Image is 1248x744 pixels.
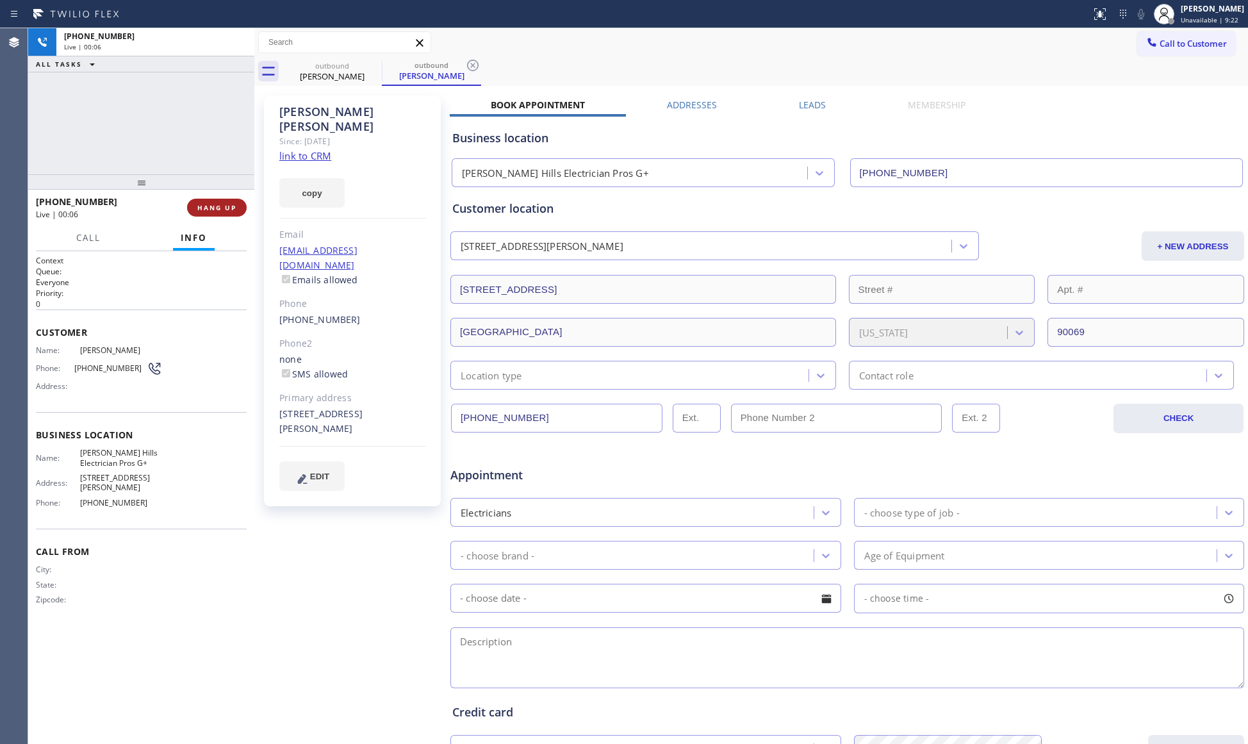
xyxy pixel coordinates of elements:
span: Call [76,232,101,244]
span: Address: [36,381,80,391]
div: - choose brand - [461,548,534,563]
span: Call to Customer [1160,38,1227,49]
span: [PHONE_NUMBER] [80,498,163,508]
button: EDIT [279,461,345,491]
div: Age of Equipment [864,548,945,563]
span: Phone: [36,498,80,508]
a: link to CRM [279,149,331,162]
input: City [450,318,836,347]
div: [PERSON_NAME] Hills Electrician Pros G+ [462,166,649,181]
input: Apt. # [1047,275,1244,304]
span: State: [36,580,80,590]
div: Credit card [452,704,1242,721]
button: ALL TASKS [28,56,108,72]
span: Call From [36,545,247,558]
input: Ext. 2 [952,404,1000,433]
label: Emails allowed [279,274,358,286]
input: Street # [849,275,1035,304]
div: Customer location [452,200,1242,217]
div: [STREET_ADDRESS][PERSON_NAME] [279,407,426,436]
button: CHECK [1113,404,1244,433]
a: [EMAIL_ADDRESS][DOMAIN_NAME] [279,244,357,271]
input: Phone Number [451,404,662,433]
input: Search [259,32,431,53]
div: [PERSON_NAME] [383,70,480,81]
button: copy [279,178,345,208]
input: - choose date - [450,584,841,613]
span: Business location [36,429,247,441]
div: Primary address [279,391,426,406]
div: outbound [284,61,381,70]
span: Phone: [36,363,74,373]
button: + NEW ADDRESS [1142,231,1244,261]
div: Marjorie Lewis [383,57,480,85]
span: [PHONE_NUMBER] [64,31,135,42]
span: Name: [36,453,80,463]
label: Book Appointment [491,99,585,111]
span: EDIT [310,472,329,481]
h2: Queue: [36,266,247,277]
label: Membership [908,99,965,111]
div: none [279,352,426,382]
span: HANG UP [197,203,236,212]
h1: Context [36,255,247,266]
p: 0 [36,299,247,310]
div: [PERSON_NAME] [1181,3,1244,14]
a: [PHONE_NUMBER] [279,313,361,326]
div: [PERSON_NAME] [PERSON_NAME] [279,104,426,134]
div: Phone2 [279,336,426,351]
span: [STREET_ADDRESS][PERSON_NAME] [80,473,163,493]
span: - choose time - [864,592,930,604]
input: ZIP [1047,318,1244,347]
label: Addresses [667,99,717,111]
input: Address [450,275,836,304]
label: Leads [799,99,826,111]
span: ALL TASKS [36,60,82,69]
div: outbound [383,60,480,70]
div: Marjorie Lewis [284,57,381,86]
input: SMS allowed [282,369,290,377]
h2: Priority: [36,288,247,299]
button: Info [173,226,215,251]
div: Location type [461,368,522,383]
input: Phone Number [850,158,1244,187]
span: [PERSON_NAME] Hills Electrician Pros G+ [80,448,163,468]
div: Business location [452,129,1242,147]
span: Appointment [450,467,713,484]
input: Emails allowed [282,275,290,283]
div: Since: [DATE] [279,134,426,149]
span: Unavailable | 9:22 [1181,15,1238,24]
span: Name: [36,345,80,355]
button: Mute [1132,5,1150,23]
button: HANG UP [187,199,247,217]
span: Address: [36,478,80,488]
button: Call to Customer [1137,31,1235,56]
span: [PHONE_NUMBER] [74,363,147,373]
span: Live | 00:06 [36,209,78,220]
div: Electricians [461,505,511,520]
span: [PERSON_NAME] [80,345,163,355]
div: [STREET_ADDRESS][PERSON_NAME] [461,239,623,254]
div: Email [279,227,426,242]
span: City: [36,565,80,574]
button: Call [69,226,108,251]
span: [PHONE_NUMBER] [36,195,117,208]
label: SMS allowed [279,368,348,380]
span: Live | 00:06 [64,42,101,51]
span: Info [181,232,207,244]
p: Everyone [36,277,247,288]
div: [PERSON_NAME] [284,70,381,82]
input: Ext. [673,404,721,433]
div: Phone [279,297,426,311]
span: Zipcode: [36,595,80,604]
input: Phone Number 2 [731,404,942,433]
div: Contact role [859,368,914,383]
div: - choose type of job - [864,505,960,520]
span: Customer [36,326,247,338]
